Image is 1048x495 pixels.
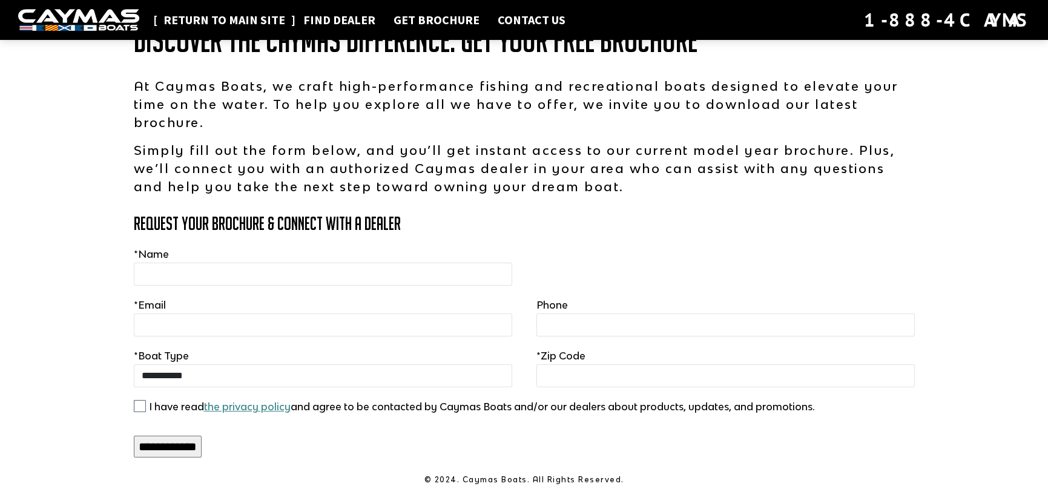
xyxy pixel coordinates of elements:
[134,141,915,195] p: Simply fill out the form below, and you’ll get instant access to our current model year brochure....
[134,22,915,59] h1: Discover the Caymas Difference: Get Your Free Brochure
[297,12,381,28] a: Find Dealer
[134,214,915,234] h3: Request Your Brochure & Connect with a Dealer
[134,349,189,363] label: Boat Type
[149,399,815,414] label: I have read and agree to be contacted by Caymas Boats and/or our dealers about products, updates,...
[134,298,166,312] label: Email
[536,349,585,363] label: Zip Code
[204,401,291,413] a: the privacy policy
[864,7,1030,33] div: 1-888-4CAYMAS
[18,9,139,31] img: white-logo-c9c8dbefe5ff5ceceb0f0178aa75bf4bb51f6bca0971e226c86eb53dfe498488.png
[536,298,568,312] label: Phone
[387,12,486,28] a: Get Brochure
[157,12,291,28] a: Return to main site
[492,12,572,28] a: Contact Us
[134,247,169,261] label: Name
[134,77,915,131] p: At Caymas Boats, we craft high-performance fishing and recreational boats designed to elevate you...
[134,474,915,485] p: © 2024. Caymas Boats. All Rights Reserved.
